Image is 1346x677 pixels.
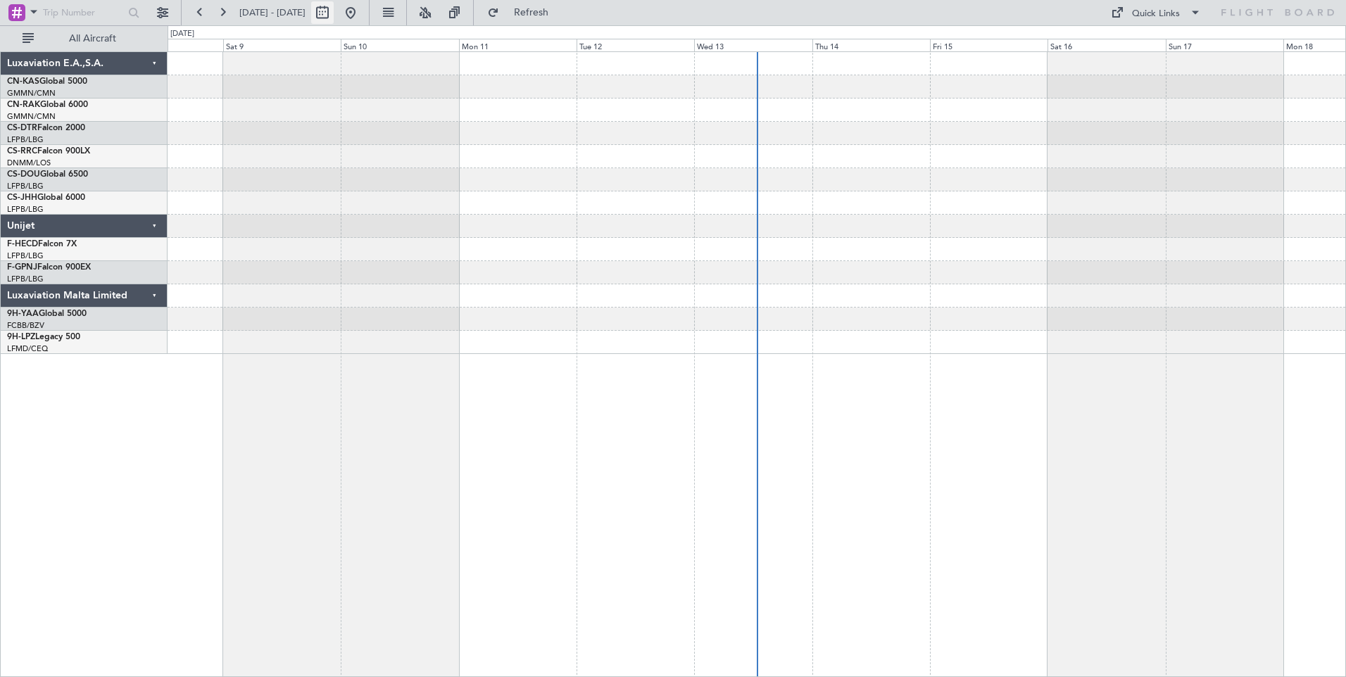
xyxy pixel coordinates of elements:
a: CS-JHHGlobal 6000 [7,194,85,202]
button: Quick Links [1104,1,1208,24]
a: DNMM/LOS [7,158,51,168]
div: Sat 9 [223,39,341,51]
a: LFPB/LBG [7,181,44,191]
span: F-GPNJ [7,263,37,272]
div: Thu 14 [812,39,930,51]
span: CN-RAK [7,101,40,109]
div: Fri 15 [930,39,1048,51]
a: CS-DTRFalcon 2000 [7,124,85,132]
span: 9H-YAA [7,310,39,318]
a: GMMN/CMN [7,88,56,99]
a: F-GPNJFalcon 900EX [7,263,91,272]
span: CS-DOU [7,170,40,179]
button: All Aircraft [15,27,153,50]
a: CS-DOUGlobal 6500 [7,170,88,179]
div: Tue 12 [577,39,694,51]
a: LFPB/LBG [7,274,44,284]
span: All Aircraft [37,34,149,44]
a: LFPB/LBG [7,134,44,145]
a: LFPB/LBG [7,251,44,261]
div: Wed 13 [694,39,812,51]
span: CN-KAS [7,77,39,86]
a: 9H-LPZLegacy 500 [7,333,80,341]
a: CN-RAKGlobal 6000 [7,101,88,109]
div: [DATE] [170,28,194,40]
input: Trip Number [43,2,124,23]
span: CS-RRC [7,147,37,156]
a: CN-KASGlobal 5000 [7,77,87,86]
span: [DATE] - [DATE] [239,6,306,19]
button: Refresh [481,1,565,24]
a: 9H-YAAGlobal 5000 [7,310,87,318]
a: CS-RRCFalcon 900LX [7,147,90,156]
a: LFPB/LBG [7,204,44,215]
a: LFMD/CEQ [7,343,48,354]
div: Sat 16 [1048,39,1165,51]
span: CS-DTR [7,124,37,132]
div: Mon 11 [459,39,577,51]
a: GMMN/CMN [7,111,56,122]
span: CS-JHH [7,194,37,202]
a: FCBB/BZV [7,320,44,331]
span: 9H-LPZ [7,333,35,341]
span: F-HECD [7,240,38,248]
div: Sun 17 [1166,39,1283,51]
div: Quick Links [1132,7,1180,21]
span: Refresh [502,8,561,18]
a: F-HECDFalcon 7X [7,240,77,248]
